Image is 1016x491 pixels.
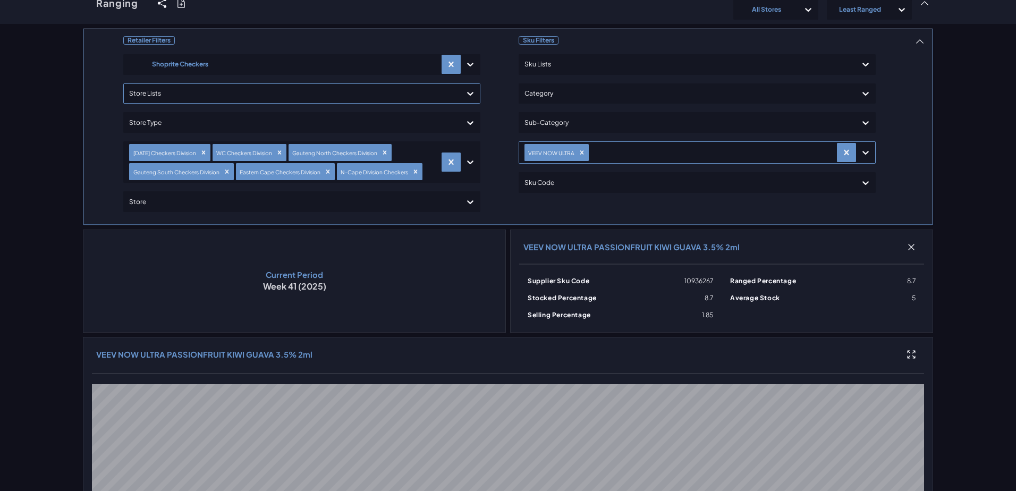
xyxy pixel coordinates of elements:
[684,277,713,285] span: 10936267
[524,174,851,191] div: Sku Code
[123,36,175,45] span: Retailer Filters
[576,149,588,156] div: Remove VEEV NOW ULTRA
[528,311,591,319] span: Selling Percentage
[289,147,379,158] div: Gauteng North Checkers Division
[221,168,233,175] div: Remove Gauteng South Checkers Division
[524,85,851,102] div: Category
[523,242,740,252] h3: VEEV NOW ULTRA PASSIONFRUIT KIWI GUAVA 3.5% 2ml
[266,269,323,280] span: Current Period
[519,36,558,45] span: Sku Filters
[525,147,576,158] div: VEEV NOW ULTRA
[912,294,916,302] span: 5
[130,166,221,177] div: Gauteng South Checkers Division
[129,56,231,73] div: Shoprite Checkers
[702,311,713,319] span: 1.85
[524,56,851,73] div: Sku Lists
[274,149,285,156] div: Remove WC Checkers Division
[833,1,887,18] div: Least Ranged
[198,149,209,156] div: Remove Natal Checkers Division
[410,168,421,175] div: Remove N-Cape Division Checkers
[528,277,589,285] span: Supplier Sku Code
[96,349,312,360] h3: VEEV NOW ULTRA PASSIONFRUIT KIWI GUAVA 3.5% 2ml
[730,294,780,302] span: Average Stock
[130,147,198,158] div: [DATE] Checkers Division
[337,166,410,177] div: N-Cape Division Checkers
[129,114,455,131] div: Store Type
[379,149,391,156] div: Remove Gauteng North Checkers Division
[907,277,916,285] span: 8.7
[322,168,334,175] div: Remove Eastern Cape Checkers Division
[263,280,326,293] span: Week 41 (2025)
[236,166,322,177] div: Eastern Cape Checkers Division
[129,193,455,210] div: Store
[129,85,455,102] div: Store Lists
[705,294,713,302] span: 8.7
[739,1,793,18] div: All Stores
[730,277,796,285] span: Ranged Percentage
[524,114,851,131] div: Sub-Category
[528,294,597,302] span: Stocked Percentage
[213,147,274,158] div: WC Checkers Division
